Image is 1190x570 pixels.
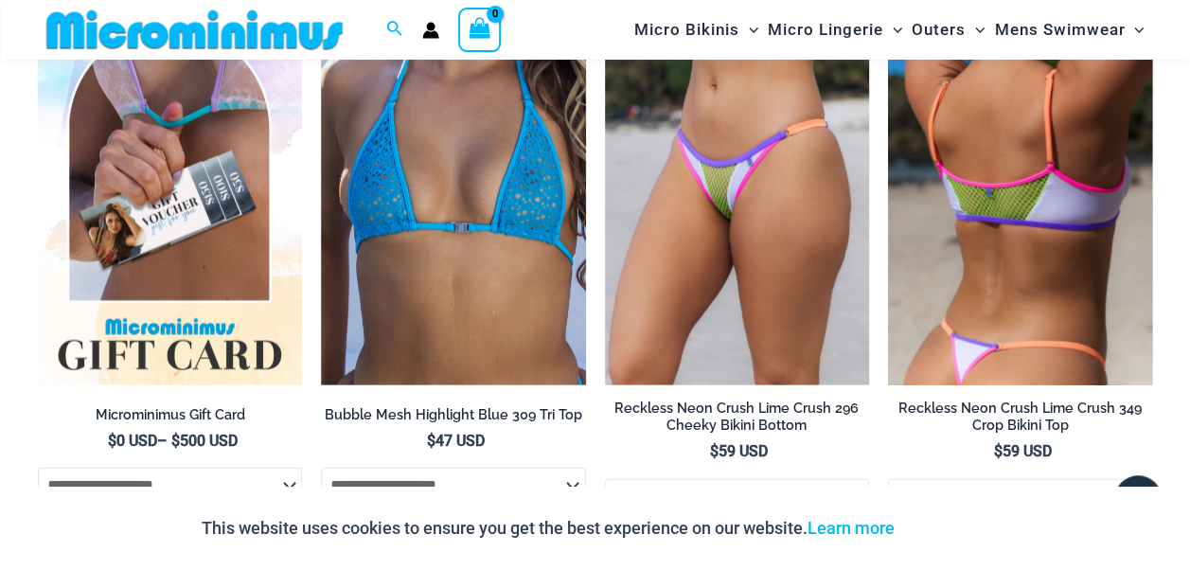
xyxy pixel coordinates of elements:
bdi: 0 USD [108,432,157,450]
a: Reckless Neon Crush Lime Crush 349 Crop Bikini Top [888,400,1152,442]
h2: Bubble Mesh Highlight Blue 309 Tri Top [321,406,585,424]
span: $ [427,432,435,450]
h2: Reckless Neon Crush Lime Crush 296 Cheeky Bikini Bottom [605,400,869,435]
bdi: 500 USD [171,432,238,450]
a: Learn more [808,518,895,538]
span: Menu Toggle [1125,6,1144,54]
span: Mens Swimwear [994,6,1125,54]
bdi: 47 USD [427,432,485,450]
span: Micro Bikinis [634,6,739,54]
a: View Shopping Cart, empty [458,8,502,51]
a: Microminimus Gift Card [38,406,302,431]
p: This website uses cookies to ensure you get the best experience on our website. [202,514,895,543]
h2: Microminimus Gift Card [38,406,302,424]
nav: Site Navigation [627,3,1152,57]
span: $ [710,442,719,460]
span: Menu Toggle [966,6,985,54]
h2: Reckless Neon Crush Lime Crush 349 Crop Bikini Top [888,400,1152,435]
span: Micro Lingerie [768,6,883,54]
span: Menu Toggle [739,6,758,54]
span: $ [108,432,116,450]
span: – [38,431,302,452]
a: Bubble Mesh Highlight Blue 309 Tri Top [321,406,585,431]
button: Accept [909,506,989,551]
bdi: 59 USD [993,442,1051,460]
span: $ [171,432,180,450]
span: $ [993,442,1002,460]
a: Search icon link [386,18,403,42]
bdi: 59 USD [710,442,768,460]
span: Outers [912,6,966,54]
a: Account icon link [422,22,439,39]
a: Mens SwimwearMenu ToggleMenu Toggle [989,6,1148,54]
img: MM SHOP LOGO FLAT [39,9,350,51]
a: Micro LingerieMenu ToggleMenu Toggle [763,6,907,54]
span: Menu Toggle [883,6,902,54]
a: Micro BikinisMenu ToggleMenu Toggle [630,6,763,54]
a: Reckless Neon Crush Lime Crush 296 Cheeky Bikini Bottom [605,400,869,442]
a: OutersMenu ToggleMenu Toggle [907,6,989,54]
